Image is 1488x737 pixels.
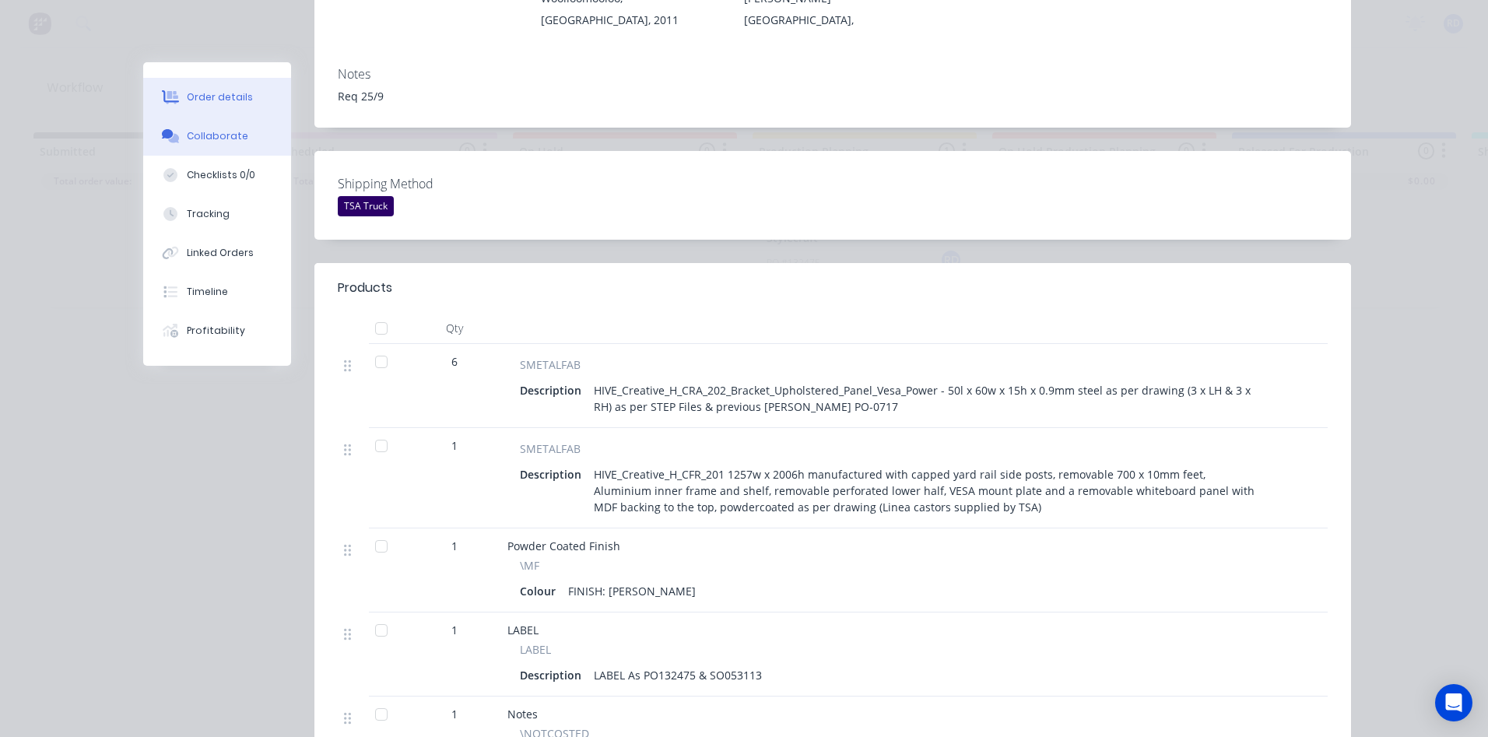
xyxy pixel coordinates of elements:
label: Shipping Method [338,174,532,193]
button: Profitability [143,311,291,350]
button: Collaborate [143,117,291,156]
button: Timeline [143,272,291,311]
button: Tracking [143,195,291,233]
span: 1 [451,622,458,638]
div: Checklists 0/0 [187,168,255,182]
div: [GEOGRAPHIC_DATA], [744,9,922,31]
div: HIVE_Creative_H_CFR_201 1257w x 2006h manufactured with capped yard rail side posts, removable 70... [588,463,1261,518]
span: Notes [507,707,538,721]
div: Notes [338,67,1328,82]
div: TSA Truck [338,196,394,216]
span: SMETALFAB [520,356,581,373]
div: Products [338,279,392,297]
span: SMETALFAB [520,440,581,457]
button: Checklists 0/0 [143,156,291,195]
span: 6 [451,353,458,370]
span: \MF [520,557,539,574]
div: Profitability [187,324,245,338]
div: HIVE_Creative_H_CRA_202_Bracket_Upholstered_Panel_Vesa_Power - 50l x 60w x 15h x 0.9mm steel as p... [588,379,1261,418]
div: FINISH: [PERSON_NAME] [562,580,702,602]
div: Collaborate [187,129,248,143]
div: LABEL As PO132475 & SO053113 [588,664,768,686]
span: Powder Coated Finish [507,539,620,553]
div: Colour [520,580,562,602]
div: Description [520,463,588,486]
div: Req 25/9 [338,88,1328,104]
span: 1 [451,706,458,722]
div: Description [520,379,588,402]
div: Order details [187,90,253,104]
span: 1 [451,538,458,554]
div: Qty [408,313,501,344]
div: Tracking [187,207,230,221]
button: Linked Orders [143,233,291,272]
span: LABEL [520,641,551,658]
button: Order details [143,78,291,117]
div: Linked Orders [187,246,254,260]
div: Timeline [187,285,228,299]
span: LABEL [507,623,539,637]
span: 1 [451,437,458,454]
div: Description [520,664,588,686]
div: Open Intercom Messenger [1435,684,1472,721]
